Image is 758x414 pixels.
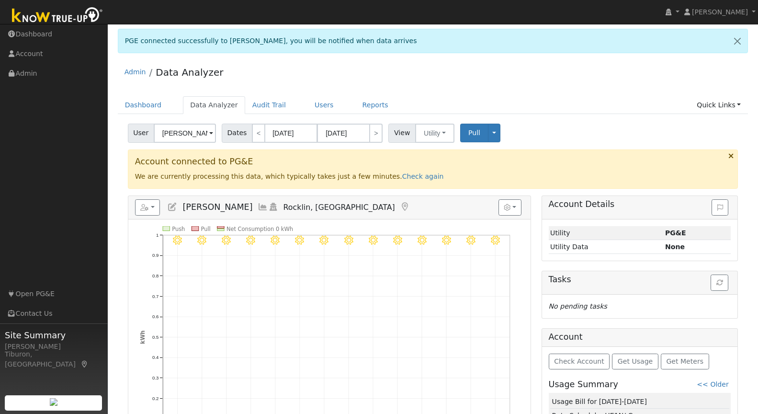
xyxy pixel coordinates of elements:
[128,124,154,143] span: User
[50,398,57,406] img: retrieve
[222,124,252,143] span: Dates
[152,355,159,360] text: 0.4
[550,395,729,409] td: Usage Bill for [DATE]-[DATE]
[665,229,686,237] strong: ID: 17208636, authorized: 08/21/25
[283,203,395,212] span: Rocklin, [GEOGRAPHIC_DATA]
[727,29,747,53] a: Close
[666,357,703,365] span: Get Meters
[690,96,748,114] a: Quick Links
[139,331,146,345] text: kWh
[152,273,158,278] text: 0.8
[319,236,328,245] i: 8/13 - Clear
[388,124,416,143] span: View
[258,202,268,212] a: Multi-Series Graph
[418,236,427,245] i: 8/17 - Clear
[369,236,378,245] i: 8/15 - Clear
[152,396,158,401] text: 0.2
[152,314,158,319] text: 0.6
[152,294,158,299] text: 0.7
[167,202,178,212] a: Edit User (35954)
[7,5,108,27] img: Know True-Up
[252,124,265,143] a: <
[5,329,102,342] span: Site Summary
[460,124,488,142] button: Pull
[549,332,583,342] h5: Account
[5,349,102,369] div: Tiburon, [GEOGRAPHIC_DATA]
[201,226,210,232] text: Pull
[549,199,731,209] h5: Account Details
[468,129,480,137] span: Pull
[154,124,216,143] input: Select a User
[118,29,748,53] div: PGE connected successfully to [PERSON_NAME], you will be notified when data arrives
[245,96,293,114] a: Audit Trail
[156,232,158,238] text: 1
[226,226,293,232] text: Net Consumption 0 kWh
[369,124,383,143] a: >
[612,354,658,370] button: Get Usage
[246,236,255,245] i: 8/10 - Clear
[549,226,664,240] td: Utility
[118,96,169,114] a: Dashboard
[697,380,728,388] a: << Older
[124,68,146,76] a: Admin
[80,360,89,368] a: Map
[135,157,731,167] h3: Account connected to PG&E
[268,202,279,212] a: Login As (last Never)
[618,357,653,365] span: Get Usage
[711,275,728,291] button: Refresh
[295,236,304,245] i: 8/12 - Clear
[152,334,158,340] text: 0.5
[554,357,604,365] span: Check Account
[402,172,444,180] a: Check again
[197,236,206,245] i: 8/08 - Clear
[415,124,454,143] button: Utility
[152,375,158,380] text: 0.3
[712,199,728,216] button: Issue History
[156,67,223,78] a: Data Analyzer
[344,236,353,245] i: 8/14 - Clear
[128,149,738,189] div: We are currently processing this data, which typically takes just a few minutes.
[549,354,610,370] button: Check Account
[692,8,748,16] span: [PERSON_NAME]
[183,96,245,114] a: Data Analyzer
[182,202,252,212] span: [PERSON_NAME]
[152,253,158,258] text: 0.9
[665,243,685,251] strong: None
[661,354,709,370] button: Get Meters
[491,236,500,245] i: 8/20 - Clear
[172,226,185,232] text: Push
[5,342,102,352] div: [PERSON_NAME]
[307,96,341,114] a: Users
[549,379,618,390] h5: Usage Summary
[222,236,231,245] i: 8/09 - Clear
[466,236,475,245] i: 8/19 - Clear
[173,236,182,245] i: 8/07 - Clear
[271,236,280,245] i: 8/11 - Clear
[549,240,664,254] td: Utility Data
[393,236,402,245] i: 8/16 - Clear
[355,96,396,114] a: Reports
[400,202,410,212] a: Map
[442,236,451,245] i: 8/18 - Clear
[549,275,731,285] h5: Tasks
[549,302,607,310] i: No pending tasks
